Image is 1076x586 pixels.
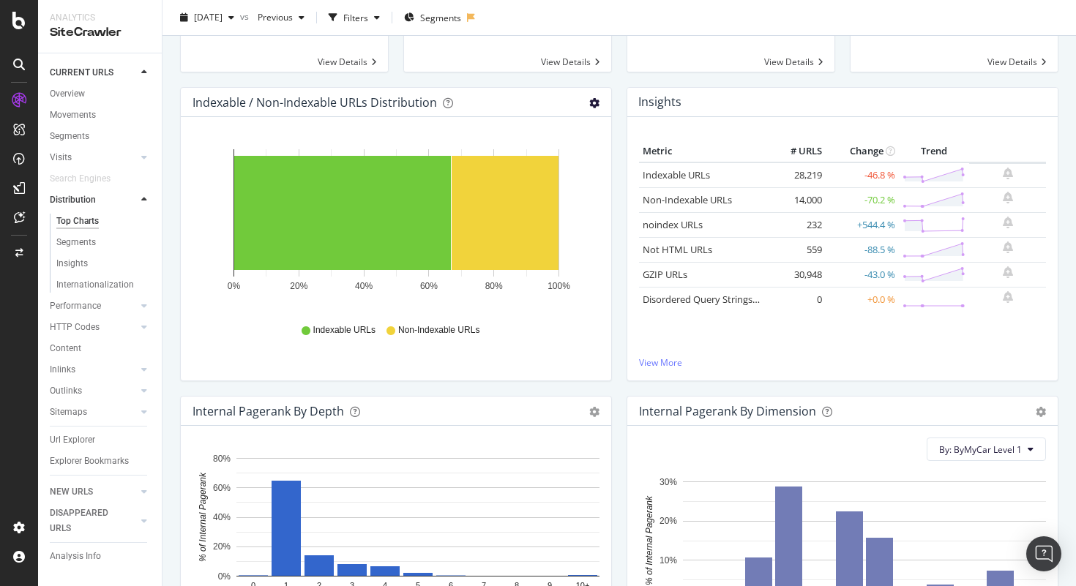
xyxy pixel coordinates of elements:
[50,24,150,41] div: SiteCrawler
[643,268,687,281] a: GZIP URLs
[50,484,93,500] div: NEW URLS
[398,324,479,337] span: Non-Indexable URLs
[660,477,677,487] text: 30%
[56,214,152,229] a: Top Charts
[50,171,125,187] a: Search Engines
[252,6,310,29] button: Previous
[767,162,826,188] td: 28,219
[56,235,152,250] a: Segments
[193,140,599,310] svg: A chart.
[313,324,376,337] span: Indexable URLs
[194,11,223,23] span: 2025 Sep. 9th
[1003,217,1013,228] div: bell-plus
[398,6,467,29] button: Segments
[193,95,437,110] div: Indexable / Non-Indexable URLs Distribution
[50,86,85,102] div: Overview
[218,571,231,582] text: 0%
[50,383,137,399] a: Outlinks
[767,140,826,162] th: # URLS
[826,262,899,287] td: -43.0 %
[50,549,101,564] div: Analysis Info
[50,506,124,536] div: DISAPPEARED URLS
[420,11,461,23] span: Segments
[50,298,137,314] a: Performance
[50,150,72,165] div: Visits
[548,281,570,291] text: 100%
[50,192,137,208] a: Distribution
[1003,266,1013,278] div: bell-plus
[643,218,703,231] a: noindex URLs
[56,214,99,229] div: Top Charts
[50,129,89,144] div: Segments
[50,171,111,187] div: Search Engines
[1036,407,1046,417] div: gear
[1003,291,1013,303] div: bell-plus
[50,454,129,469] div: Explorer Bookmarks
[50,549,152,564] a: Analysis Info
[213,454,231,464] text: 80%
[643,293,805,306] a: Disordered Query Strings (duplicates)
[228,281,241,291] text: 0%
[767,262,826,287] td: 30,948
[343,11,368,23] div: Filters
[485,281,503,291] text: 80%
[50,341,152,356] a: Content
[639,404,816,418] div: Internal Pagerank By Dimension
[420,281,438,291] text: 60%
[50,12,150,24] div: Analytics
[767,187,826,212] td: 14,000
[56,277,152,293] a: Internationalization
[50,108,152,123] a: Movements
[56,256,152,271] a: Insights
[50,383,82,399] div: Outlinks
[643,193,732,206] a: Non-Indexable URLs
[826,162,899,188] td: -46.8 %
[1003,168,1013,179] div: bell-plus
[56,235,96,250] div: Segments
[355,281,373,291] text: 40%
[50,320,137,335] a: HTTP Codes
[213,512,231,522] text: 40%
[240,10,252,22] span: vs
[638,92,681,112] h4: Insights
[643,243,712,256] a: Not HTML URLs
[50,129,152,144] a: Segments
[50,362,137,377] a: Inlinks
[644,495,654,585] text: % of Internal Pagerank
[643,168,710,181] a: Indexable URLs
[50,298,101,314] div: Performance
[193,404,344,418] div: Internal Pagerank by Depth
[174,6,240,29] button: [DATE]
[50,65,137,80] a: CURRENT URLS
[50,86,152,102] a: Overview
[1026,536,1061,571] div: Open Intercom Messenger
[1003,241,1013,253] div: bell-plus
[290,281,307,291] text: 20%
[826,140,899,162] th: Change
[50,320,100,335] div: HTTP Codes
[589,98,599,108] div: gear
[660,516,677,527] text: 20%
[826,237,899,262] td: -88.5 %
[50,108,96,123] div: Movements
[639,356,1046,369] a: View More
[50,192,96,208] div: Distribution
[826,187,899,212] td: -70.2 %
[56,256,88,271] div: Insights
[767,287,826,312] td: 0
[927,437,1046,461] button: By: ByMyCar Level 1
[660,555,677,566] text: 10%
[50,432,152,448] a: Url Explorer
[50,405,137,420] a: Sitemaps
[939,443,1022,456] span: By: ByMyCar Level 1
[50,484,137,500] a: NEW URLS
[50,405,87,420] div: Sitemaps
[50,506,137,536] a: DISAPPEARED URLS
[252,11,293,23] span: Previous
[198,472,208,562] text: % of Internal Pagerank
[50,150,137,165] a: Visits
[213,483,231,493] text: 60%
[589,407,599,417] div: gear
[323,6,386,29] button: Filters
